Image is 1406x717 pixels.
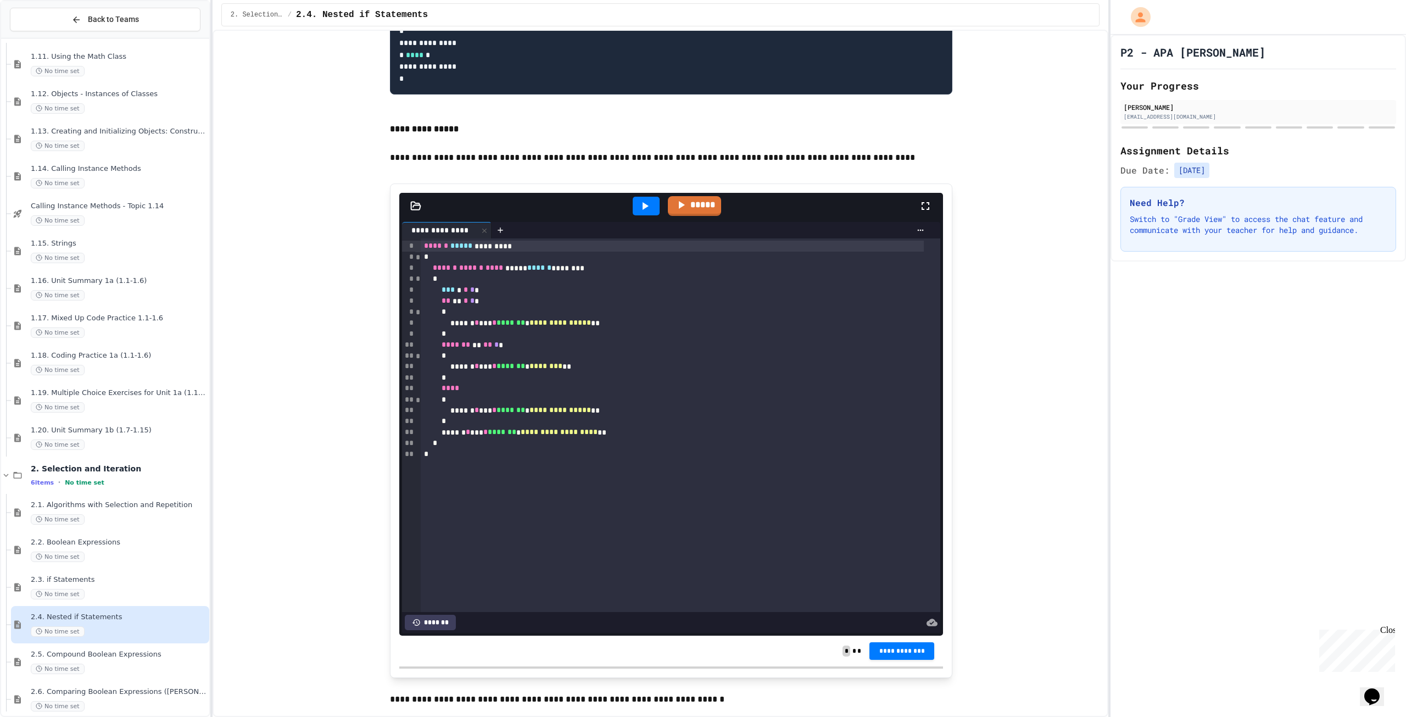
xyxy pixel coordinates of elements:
span: Calling Instance Methods - Topic 1.14 [31,202,207,211]
span: No time set [65,479,104,486]
span: No time set [31,253,85,263]
span: 1.18. Coding Practice 1a (1.1-1.6) [31,351,207,360]
span: No time set [31,552,85,562]
span: / [288,10,292,19]
span: Back to Teams [88,14,139,25]
span: No time set [31,402,85,413]
span: No time set [31,327,85,338]
button: Back to Teams [10,8,200,31]
span: • [58,478,60,487]
span: No time set [31,141,85,151]
span: 2.4. Nested if Statements [31,613,207,622]
div: [EMAIL_ADDRESS][DOMAIN_NAME] [1124,113,1393,121]
div: Chat with us now!Close [4,4,76,70]
div: My Account [1119,4,1153,30]
h2: Assignment Details [1120,143,1396,158]
span: Due Date: [1120,164,1170,177]
h1: P2 - APA [PERSON_NAME] [1120,45,1265,60]
span: No time set [31,290,85,301]
span: 1.20. Unit Summary 1b (1.7-1.15) [31,426,207,435]
span: No time set [31,664,85,674]
span: 2.2. Boolean Expressions [31,538,207,547]
span: 1.17. Mixed Up Code Practice 1.1-1.6 [31,314,207,323]
iframe: chat widget [1360,673,1395,706]
span: No time set [31,215,85,226]
span: No time set [31,626,85,637]
span: 2.1. Algorithms with Selection and Repetition [31,501,207,510]
iframe: chat widget [1315,625,1395,672]
span: 2. Selection and Iteration [31,464,207,474]
span: 2. Selection and Iteration [231,10,283,19]
span: 1.12. Objects - Instances of Classes [31,90,207,99]
span: 1.16. Unit Summary 1a (1.1-1.6) [31,276,207,286]
h3: Need Help? [1130,196,1387,209]
span: No time set [31,103,85,114]
div: [PERSON_NAME] [1124,102,1393,112]
span: 1.13. Creating and Initializing Objects: Constructors [31,127,207,136]
span: 1.15. Strings [31,239,207,248]
span: No time set [31,178,85,188]
span: 2.3. if Statements [31,575,207,585]
span: No time set [31,701,85,712]
span: No time set [31,514,85,525]
span: 1.14. Calling Instance Methods [31,164,207,174]
span: No time set [31,365,85,375]
span: 2.6. Comparing Boolean Expressions ([PERSON_NAME] Laws) [31,687,207,697]
span: No time set [31,440,85,450]
span: No time set [31,589,85,599]
h2: Your Progress [1120,78,1396,93]
span: 2.4. Nested if Statements [296,8,428,21]
span: No time set [31,66,85,76]
p: Switch to "Grade View" to access the chat feature and communicate with your teacher for help and ... [1130,214,1387,236]
span: 1.11. Using the Math Class [31,52,207,62]
span: 6 items [31,479,54,486]
span: [DATE] [1174,163,1209,178]
span: 2.5. Compound Boolean Expressions [31,650,207,659]
span: 1.19. Multiple Choice Exercises for Unit 1a (1.1-1.6) [31,388,207,398]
